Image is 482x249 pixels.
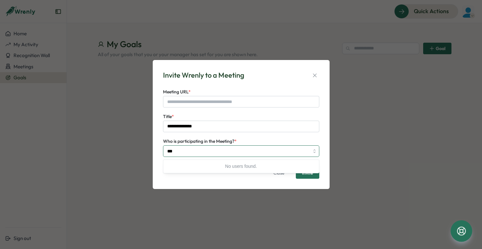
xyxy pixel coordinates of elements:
[163,89,191,96] label: Meeting URL
[165,161,318,172] div: No users found.
[163,113,174,120] label: Title
[163,70,244,80] div: Invite Wrenly to a Meeting
[302,171,313,175] span: Invite
[163,138,234,144] span: Who is participating in the Meeting?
